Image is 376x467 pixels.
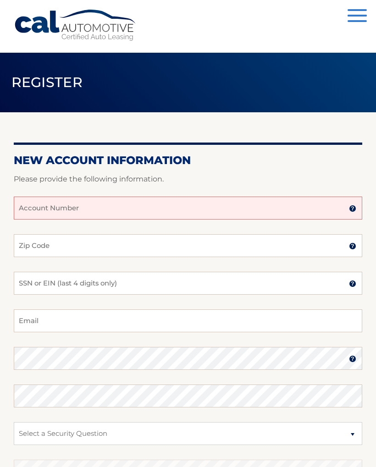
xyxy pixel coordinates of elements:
[14,197,362,220] input: Account Number
[14,272,362,295] input: SSN or EIN (last 4 digits only)
[14,9,138,42] a: Cal Automotive
[14,154,362,167] h2: New Account Information
[349,280,356,287] img: tooltip.svg
[11,74,83,91] span: Register
[14,173,362,186] p: Please provide the following information.
[349,242,356,250] img: tooltip.svg
[348,9,367,24] button: Menu
[349,355,356,363] img: tooltip.svg
[349,205,356,212] img: tooltip.svg
[14,234,362,257] input: Zip Code
[14,309,362,332] input: Email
